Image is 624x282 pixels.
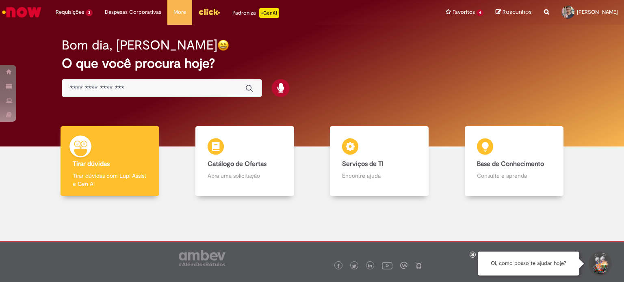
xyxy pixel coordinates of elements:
[62,56,563,71] h2: O que você procura hoje?
[477,160,544,168] b: Base de Conhecimento
[259,8,279,18] p: +GenAi
[73,172,147,188] p: Tirar dúvidas com Lupi Assist e Gen Ai
[400,262,407,269] img: logo_footer_workplace.png
[478,252,579,276] div: Oi, como posso te ajudar hoje?
[415,262,422,269] img: logo_footer_naosei.png
[217,39,229,51] img: happy-face.png
[352,264,356,268] img: logo_footer_twitter.png
[43,126,178,196] a: Tirar dúvidas Tirar dúvidas com Lupi Assist e Gen Ai
[453,8,475,16] span: Favoritos
[232,8,279,18] div: Padroniza
[336,264,340,268] img: logo_footer_facebook.png
[62,38,217,52] h2: Bom dia, [PERSON_NAME]
[56,8,84,16] span: Requisições
[503,8,532,16] span: Rascunhos
[382,260,392,271] img: logo_footer_youtube.png
[179,250,225,266] img: logo_footer_ambev_rotulo_gray.png
[208,172,282,180] p: Abra uma solicitação
[587,252,612,276] button: Iniciar Conversa de Suporte
[173,8,186,16] span: More
[1,4,43,20] img: ServiceNow
[208,160,266,168] b: Catálogo de Ofertas
[342,160,383,168] b: Serviços de TI
[577,9,618,15] span: [PERSON_NAME]
[312,126,447,196] a: Serviços de TI Encontre ajuda
[368,264,372,269] img: logo_footer_linkedin.png
[477,172,551,180] p: Consulte e aprenda
[447,126,582,196] a: Base de Conhecimento Consulte e aprenda
[178,126,312,196] a: Catálogo de Ofertas Abra uma solicitação
[496,9,532,16] a: Rascunhos
[477,9,483,16] span: 4
[342,172,416,180] p: Encontre ajuda
[198,6,220,18] img: click_logo_yellow_360x200.png
[73,160,110,168] b: Tirar dúvidas
[105,8,161,16] span: Despesas Corporativas
[86,9,93,16] span: 3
